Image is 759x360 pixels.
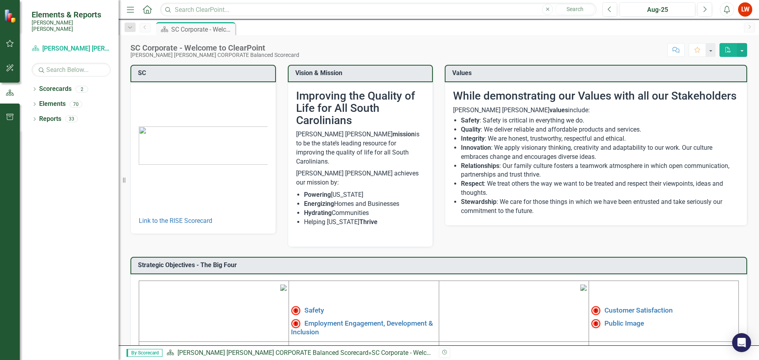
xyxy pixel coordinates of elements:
input: Search Below... [32,63,111,77]
h3: Values [452,70,742,77]
button: Search [555,4,595,15]
h3: SC [138,70,271,77]
small: [PERSON_NAME] [PERSON_NAME] [32,19,111,32]
strong: Safety [461,117,480,124]
a: Employment Engagement, Development & Inclusion [291,319,433,335]
li: : Safety is critical in everything we do. [461,116,739,125]
img: High Alert [291,306,300,315]
h3: Strategic Objectives - The Big Four [138,262,742,269]
img: mceclip3%20v3.png [280,345,287,352]
div: 33 [65,116,78,123]
p: [PERSON_NAME] [PERSON_NAME] achieves our mission by: [296,168,425,189]
div: SC Corporate - Welcome to ClearPoint [171,25,233,34]
strong: Hydrating [304,209,332,217]
span: Elements & Reports [32,10,111,19]
strong: Energizing [304,200,334,207]
strong: Quality [461,126,481,133]
li: : We apply visionary thinking, creativity and adaptability to our work. Our culture embraces chan... [461,143,739,162]
strong: Thrive [359,218,378,226]
h2: While demonstrating our Values with all our Stakeholders [453,90,739,102]
div: » [166,349,433,358]
button: LW [738,2,752,17]
img: Not Meeting Target [291,319,300,328]
strong: Innovation [461,144,491,151]
div: Open Intercom Messenger [732,333,751,352]
img: mceclip2%20v3.png [580,285,587,291]
strong: mission [393,130,415,138]
li: : We care for those things in which we have been entrusted and take seriously our commitment to t... [461,198,739,216]
a: Public Image [604,319,644,327]
li: : Our family culture fosters a teamwork atmosphere in which open communication, partnerships and ... [461,162,739,180]
div: [PERSON_NAME] [PERSON_NAME] CORPORATE Balanced Scorecard [130,52,299,58]
li: : We are honest, trustworthy, respectful and ethical. [461,134,739,143]
p: [PERSON_NAME] [PERSON_NAME] include: [453,106,739,115]
li: Communities [304,209,425,218]
a: Elements [39,100,66,109]
strong: Powering [304,191,331,198]
div: SC Corporate - Welcome to ClearPoint [130,43,299,52]
p: [PERSON_NAME] [PERSON_NAME] is to be the state’s leading resource for improving the quality of li... [296,130,425,168]
a: [PERSON_NAME] [PERSON_NAME] CORPORATE Balanced Scorecard [177,349,368,356]
li: : We treat others the way we want to be treated and respect their viewpoints, ideas and thoughts. [461,179,739,198]
a: Link to the RISE Scorecard [139,217,212,224]
strong: values [549,106,568,114]
strong: Stewardship [461,198,497,205]
img: mceclip1%20v4.png [280,285,287,291]
h3: Vision & Mission [295,70,429,77]
div: 2 [76,86,88,92]
a: [PERSON_NAME] [PERSON_NAME] CORPORATE Balanced Scorecard [32,44,111,53]
div: Aug-25 [622,5,693,15]
button: Aug-25 [619,2,695,17]
img: High Alert [591,306,600,315]
strong: Integrity [461,135,485,142]
span: Search [566,6,583,12]
input: Search ClearPoint... [160,3,597,17]
li: Helping [US_STATE] [304,218,425,227]
li: Homes and Businesses [304,200,425,209]
a: Scorecards [39,85,72,94]
li: [US_STATE] [304,190,425,200]
span: By Scorecard [126,349,162,357]
img: Not Meeting Target [591,319,600,328]
div: SC Corporate - Welcome to ClearPoint [372,349,476,356]
a: Reports [39,115,61,124]
li: : We deliver reliable and affordable products and services. [461,125,739,134]
div: 70 [70,101,82,107]
a: Customer Satisfaction [604,306,673,314]
h2: Improving the Quality of Life for All South Carolinians [296,90,425,126]
strong: Respect [461,180,484,187]
img: ClearPoint Strategy [4,9,18,23]
a: Safety [304,306,324,314]
strong: Relationships [461,162,499,170]
img: mceclip4.png [580,345,587,352]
